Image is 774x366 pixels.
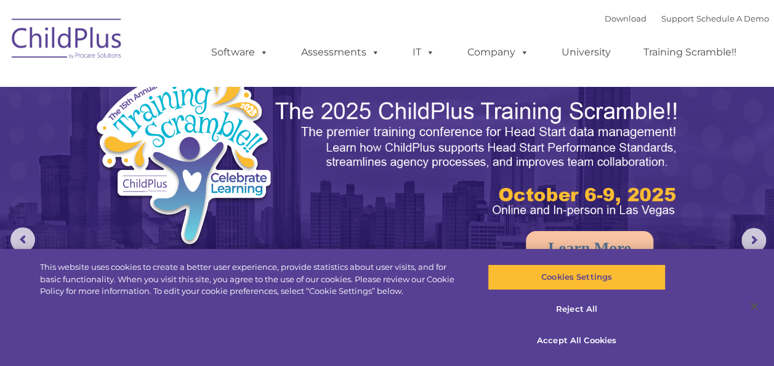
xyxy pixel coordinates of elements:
a: Support [661,14,694,23]
button: Close [741,293,768,320]
a: Schedule A Demo [696,14,769,23]
button: Accept All Cookies [488,328,666,354]
a: Training Scramble!! [631,40,749,65]
a: Download [605,14,647,23]
span: Phone number [171,132,224,141]
a: Learn More [526,231,653,266]
img: ChildPlus by Procare Solutions [6,10,129,71]
a: Company [455,40,541,65]
button: Cookies Settings [488,264,666,290]
button: Reject All [488,296,666,322]
a: University [549,40,623,65]
font: | [605,14,769,23]
div: This website uses cookies to create a better user experience, provide statistics about user visit... [40,261,464,298]
a: Assessments [289,40,392,65]
a: IT [400,40,447,65]
a: Software [199,40,281,65]
span: Last name [171,81,209,91]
